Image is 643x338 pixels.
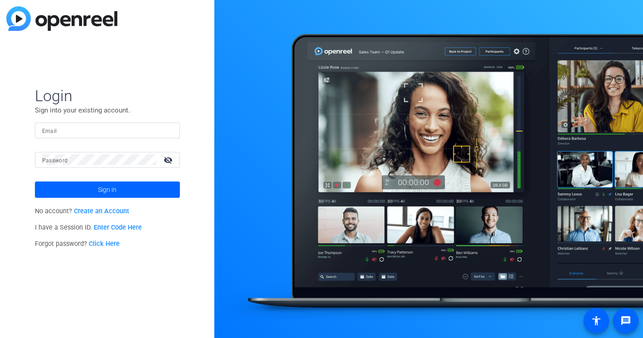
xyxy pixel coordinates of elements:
input: Enter Email Address [42,125,173,136]
a: Create an Account [74,207,129,215]
span: Sign in [98,178,116,201]
button: Sign in [35,181,180,198]
mat-label: Email [42,128,57,134]
p: Sign into your existing account. [35,105,180,115]
mat-icon: visibility_off [158,153,180,167]
mat-icon: message [620,315,631,326]
span: I have a Session ID. [35,224,142,231]
img: blue-gradient.svg [6,6,117,31]
mat-label: Password [42,157,68,164]
mat-icon: accessibility [591,315,602,326]
span: No account? [35,207,130,215]
span: Login [35,86,180,105]
a: Enter Code Here [94,224,142,231]
a: Click Here [89,240,120,248]
span: Forgot password? [35,240,120,248]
